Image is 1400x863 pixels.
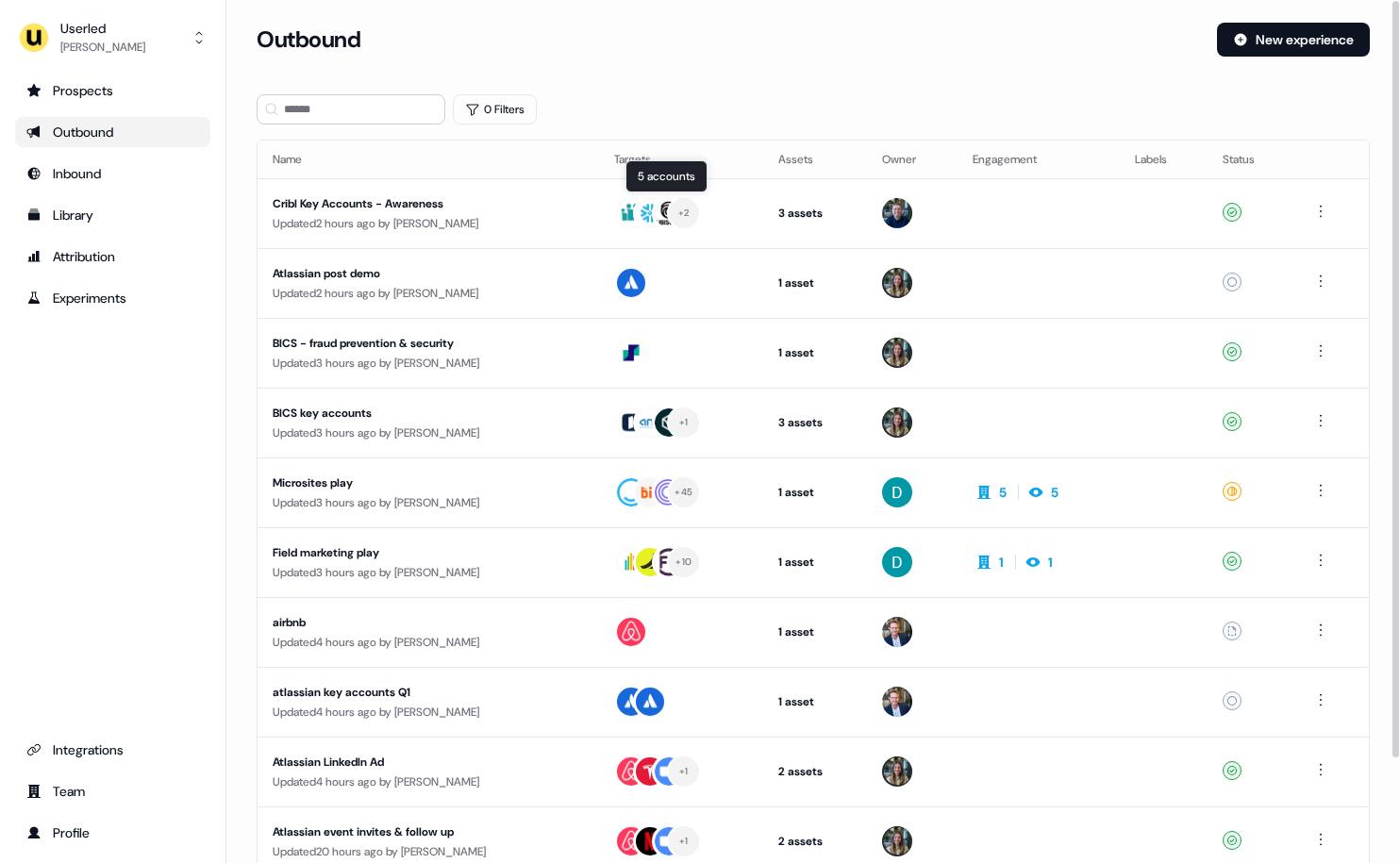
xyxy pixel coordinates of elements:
[273,473,584,492] div: Microsites play
[882,617,912,647] img: Yann
[15,158,210,189] a: Go to Inbound
[882,268,912,298] img: Charlotte
[273,613,584,632] div: airbnb
[778,762,853,781] div: 2 assets
[999,553,1004,572] div: 1
[273,683,584,702] div: atlassian key accounts Q1
[273,404,584,423] div: BICS key accounts
[26,164,199,183] div: Inbound
[1208,141,1295,178] th: Status
[882,547,912,577] img: David
[26,823,199,842] div: Profile
[882,338,912,368] img: Charlotte
[15,15,210,60] button: Userled[PERSON_NAME]
[778,483,853,502] div: 1 asset
[678,205,690,222] div: + 2
[60,19,145,38] div: Userled
[625,160,708,192] div: 5 accounts
[882,407,912,438] img: Charlotte
[679,414,689,431] div: + 1
[273,354,584,373] div: Updated 3 hours ago by [PERSON_NAME]
[273,703,584,722] div: Updated 4 hours ago by [PERSON_NAME]
[778,832,853,851] div: 2 assets
[273,563,584,582] div: Updated 3 hours ago by [PERSON_NAME]
[26,289,199,307] div: Experiments
[26,123,199,141] div: Outbound
[679,763,689,780] div: + 1
[778,343,853,362] div: 1 asset
[258,141,599,178] th: Name
[778,692,853,711] div: 1 asset
[26,247,199,266] div: Attribution
[778,622,853,641] div: 1 asset
[778,553,853,572] div: 1 asset
[15,776,210,806] a: Go to team
[675,484,692,501] div: + 45
[26,206,199,224] div: Library
[999,483,1007,502] div: 5
[1051,483,1058,502] div: 5
[15,735,210,765] a: Go to integrations
[15,200,210,230] a: Go to templates
[15,241,210,272] a: Go to attribution
[15,283,210,313] a: Go to experiments
[273,822,584,841] div: Atlassian event invites & follow up
[15,117,210,147] a: Go to outbound experience
[882,477,912,507] img: David
[257,25,360,54] h3: Outbound
[273,423,584,442] div: Updated 3 hours ago by [PERSON_NAME]
[273,772,584,791] div: Updated 4 hours ago by [PERSON_NAME]
[15,818,210,848] a: Go to profile
[867,141,957,178] th: Owner
[273,214,584,233] div: Updated 2 hours ago by [PERSON_NAME]
[273,334,584,353] div: BICS - fraud prevention & security
[675,554,692,571] div: + 10
[1217,23,1370,57] button: New experience
[882,756,912,787] img: Charlotte
[778,204,853,223] div: 3 assets
[273,493,584,512] div: Updated 3 hours ago by [PERSON_NAME]
[778,413,853,432] div: 3 assets
[1120,141,1208,178] th: Labels
[273,753,584,772] div: Atlassian LinkedIn Ad
[763,141,868,178] th: Assets
[26,782,199,801] div: Team
[882,826,912,856] img: Charlotte
[26,81,199,100] div: Prospects
[273,264,584,283] div: Atlassian post demo
[273,194,584,213] div: Cribl Key Accounts - Awareness
[273,842,584,861] div: Updated 20 hours ago by [PERSON_NAME]
[15,75,210,106] a: Go to prospects
[958,141,1120,178] th: Engagement
[599,141,763,178] th: Targets
[1048,553,1053,572] div: 1
[273,543,584,562] div: Field marketing play
[453,94,537,124] button: 0 Filters
[273,284,584,303] div: Updated 2 hours ago by [PERSON_NAME]
[679,833,689,850] div: + 1
[60,38,145,57] div: [PERSON_NAME]
[778,274,853,292] div: 1 asset
[26,740,199,759] div: Integrations
[882,198,912,228] img: James
[882,687,912,717] img: Yann
[273,633,584,652] div: Updated 4 hours ago by [PERSON_NAME]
